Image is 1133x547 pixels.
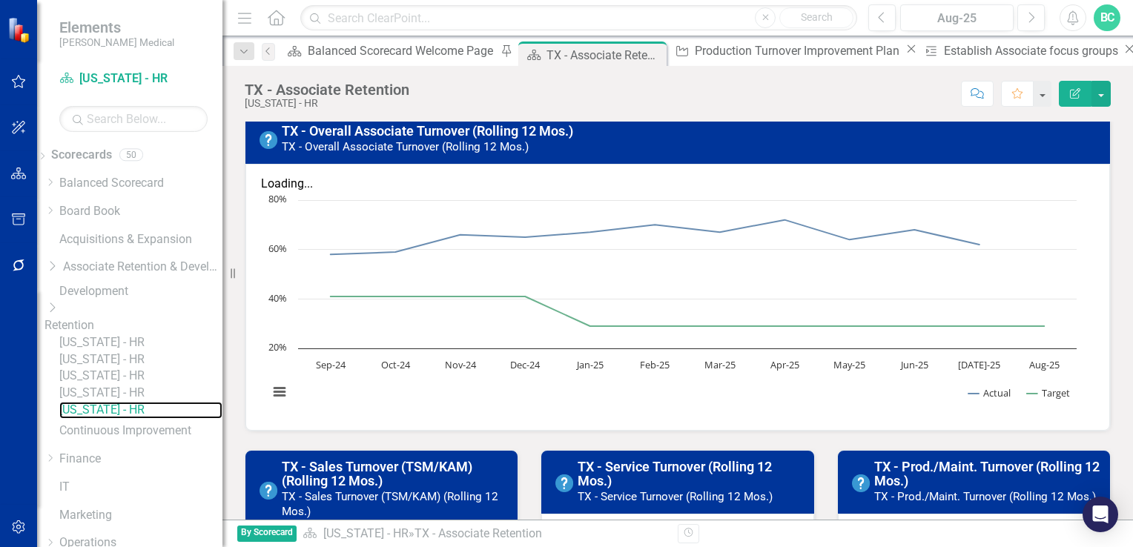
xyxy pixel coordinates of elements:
button: View chart menu, Chart [269,382,290,402]
a: [US_STATE] - HR [59,351,222,368]
div: [US_STATE] - HR [245,98,409,109]
text: 40% [268,291,287,305]
a: TX - Prod./Maint. Turnover (Rolling 12 Mos.) [874,459,1100,489]
div: Chart. Highcharts interactive chart. [261,193,1094,415]
a: TX - Overall Associate Turnover (Rolling 12 Mos.) [282,123,573,139]
svg: Interactive chart [261,193,1084,415]
img: No Information [555,474,573,492]
a: Board Book [59,203,222,220]
text: Oct-24 [381,358,411,371]
button: BC [1094,4,1120,31]
a: [US_STATE] - HR [59,402,222,419]
small: [PERSON_NAME] Medical [59,36,174,48]
button: Show Actual [968,386,1011,400]
div: TX - Associate Retention [546,46,663,64]
span: Elements [59,19,174,36]
button: Show Target [1027,386,1070,400]
a: TX - Service Turnover (Rolling 12 Mos.) [578,459,772,489]
div: TX - Associate Retention [414,526,542,540]
text: Dec-24 [510,358,541,371]
a: [US_STATE] - HR [59,385,222,402]
a: [US_STATE] - HR [323,526,409,540]
img: ClearPoint Strategy [7,17,33,43]
a: Continuous Improvement [59,422,222,440]
a: Associate Retention & Development [63,259,222,276]
a: Establish Associate focus groups [919,42,1122,60]
a: Production Turnover Improvement Plan [670,42,903,60]
a: Balanced Scorecard [59,175,222,192]
text: Sep-24 [316,358,346,371]
span: Search [801,11,833,23]
text: Jan-25 [575,358,604,371]
a: [US_STATE] - HR [59,368,222,385]
a: Acquisitions & Expansion [59,231,222,248]
a: [US_STATE] - HR [59,334,222,351]
button: Search [779,7,853,28]
span: By Scorecard [237,526,297,543]
a: Scorecards [51,147,112,164]
text: May-25 [833,358,865,371]
div: Balanced Scorecard Welcome Page [308,42,497,60]
text: Mar-25 [704,358,736,371]
div: 50 [119,149,143,162]
div: » [303,526,667,543]
a: Retention [44,317,222,334]
text: Aug-25 [1029,358,1060,371]
button: Aug-25 [900,4,1014,31]
div: Establish Associate focus groups [944,42,1123,60]
div: Aug-25 [905,10,1008,27]
text: 60% [268,242,287,255]
input: Search ClearPoint... [300,5,857,31]
small: TX - Prod./Maint. Turnover (Rolling 12 Mos.) [874,490,1096,503]
small: TX - Service Turnover (Rolling 12 Mos.) [578,490,773,503]
img: No Information [260,482,277,500]
text: Apr-25 [770,358,799,371]
a: Balanced Scorecard Welcome Page [283,42,497,60]
a: Finance [59,451,222,468]
text: Jun-25 [899,358,928,371]
a: Marketing [59,507,222,524]
small: TX - Sales Turnover (TSM/KAM) (Rolling 12 Mos.) [282,490,498,518]
text: [DATE]-25 [958,358,1000,371]
div: Open Intercom Messenger [1083,497,1118,532]
img: No Information [852,474,870,492]
img: No Information [260,131,277,149]
text: Nov-24 [445,358,477,371]
text: 80% [268,192,287,205]
text: 20% [268,340,287,354]
a: [US_STATE] - HR [59,70,208,87]
a: Development [59,283,222,300]
text: Feb-25 [640,358,670,371]
small: TX - Overall Associate Turnover (Rolling 12 Mos.) [282,140,529,153]
input: Search Below... [59,106,208,132]
div: TX - Associate Retention [245,82,409,98]
a: TX - Sales Turnover (TSM/KAM) (Rolling 12 Mos.) [282,459,472,489]
a: IT [59,479,222,496]
div: Production Turnover Improvement Plan [695,42,903,60]
div: Loading... [261,176,1094,193]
